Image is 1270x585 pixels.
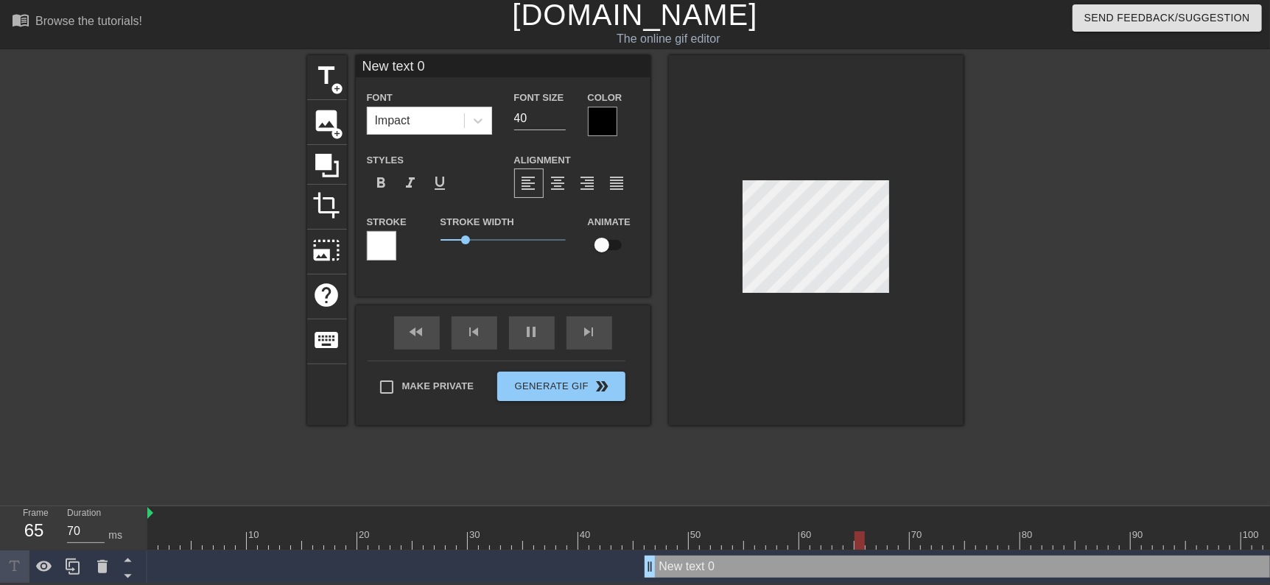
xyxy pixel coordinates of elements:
[1084,9,1250,27] span: Send Feedback/Suggestion
[331,82,344,95] span: add_circle
[313,191,341,219] span: crop
[313,236,341,264] span: photo_size_select_large
[801,528,814,542] div: 60
[580,528,593,542] div: 40
[588,91,622,105] label: Color
[367,153,404,168] label: Styles
[408,323,426,341] span: fast_rewind
[523,323,541,341] span: pause
[1073,4,1262,32] button: Send Feedback/Suggestion
[313,326,341,354] span: keyboard
[503,377,619,395] span: Generate Gif
[402,379,474,394] span: Make Private
[469,528,483,542] div: 30
[911,528,925,542] div: 70
[588,215,631,230] label: Animate
[313,281,341,309] span: help
[35,15,142,27] div: Browse the tutorials!
[1243,528,1261,542] div: 100
[466,323,483,341] span: skip_previous
[359,528,372,542] div: 20
[520,174,538,192] span: format_align_left
[580,323,598,341] span: skip_next
[579,174,597,192] span: format_align_right
[367,215,407,230] label: Stroke
[313,107,341,135] span: image
[12,506,56,549] div: Frame
[108,528,122,543] div: ms
[373,174,390,192] span: format_bold
[12,11,142,34] a: Browse the tutorials!
[402,174,420,192] span: format_italic
[431,30,907,48] div: The online gif editor
[375,112,410,130] div: Impact
[367,91,393,105] label: Font
[642,559,657,574] span: drag_handle
[67,509,101,518] label: Duration
[514,153,571,168] label: Alignment
[1022,528,1035,542] div: 80
[690,528,704,542] div: 50
[497,372,625,401] button: Generate Gif
[1132,528,1146,542] div: 90
[248,528,262,542] div: 10
[12,11,29,29] span: menu_book
[608,174,626,192] span: format_align_justify
[550,174,567,192] span: format_align_center
[432,174,449,192] span: format_underline
[331,127,344,140] span: add_circle
[441,215,514,230] label: Stroke Width
[23,517,45,544] div: 65
[514,91,564,105] label: Font Size
[313,62,341,90] span: title
[593,377,611,395] span: double_arrow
